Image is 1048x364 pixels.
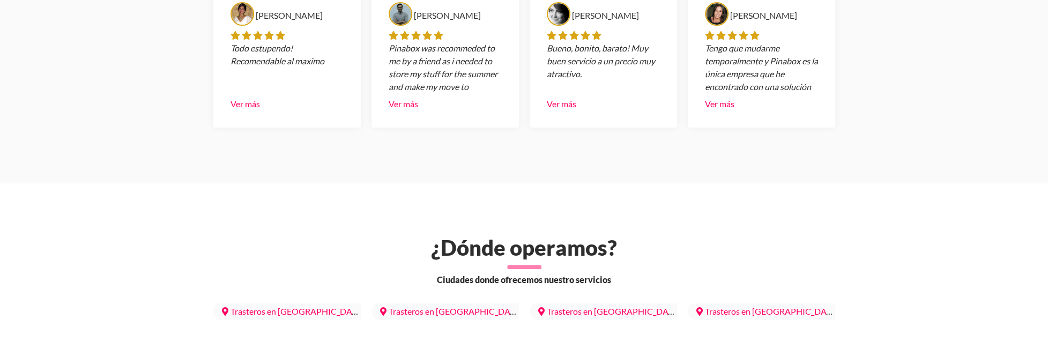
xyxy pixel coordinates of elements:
[530,302,689,321] a: Trasteros en [GEOGRAPHIC_DATA]
[231,42,344,93] div: Todo estupendo! Recomendable al maximo
[547,2,570,26] img: Google review avatar
[437,273,611,286] span: Ciudades donde ofrecemos nuestro servicios
[207,235,842,261] h2: ¿Dónde operamos?
[389,42,502,93] div: Pinabox was recommeded to me by a friend as i needed to store my stuff for the summer and make my...
[547,99,576,109] a: Ver más
[547,42,660,93] div: Bueno, bonito, barato! Muy buen servicio a un precio muy atractivo.
[371,302,531,321] a: Trasteros en [GEOGRAPHIC_DATA]
[705,2,729,26] img: Google review avatar
[231,99,260,109] a: Ver más
[213,302,373,321] a: Trasteros en [GEOGRAPHIC_DATA]
[688,302,848,321] a: Trasteros en [GEOGRAPHIC_DATA]
[389,99,418,109] a: Ver más
[256,9,323,22] div: [PERSON_NAME]
[994,313,1048,364] div: Widget de chat
[730,9,797,22] div: [PERSON_NAME]
[705,99,734,109] a: Ver más
[572,9,639,22] div: [PERSON_NAME]
[231,2,254,26] img: Google review avatar
[414,9,481,22] div: [PERSON_NAME]
[705,42,818,93] div: Tengo que mudarme temporalmente y Pinabox es la única empresa que he encontrado con una solución ...
[994,313,1048,364] iframe: Chat Widget
[389,2,412,26] img: Google review avatar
